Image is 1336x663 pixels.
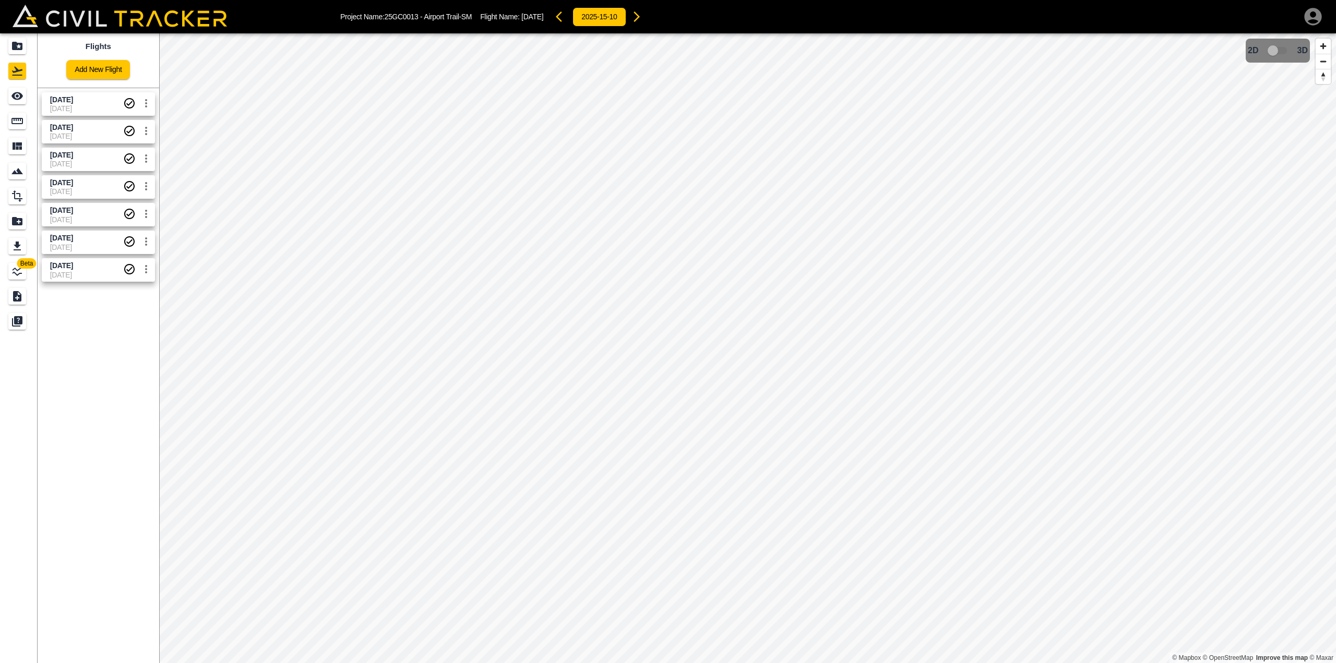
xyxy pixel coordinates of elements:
a: OpenStreetMap [1203,654,1254,661]
span: [DATE] [521,13,543,21]
span: 3D [1297,46,1308,55]
a: Maxar [1309,654,1333,661]
button: Zoom in [1316,39,1331,54]
span: 3D model not uploaded yet [1263,41,1293,61]
span: 2D [1248,46,1258,55]
button: Reset bearing to north [1316,69,1331,84]
button: Zoom out [1316,54,1331,69]
p: Flight Name: [480,13,543,21]
a: Map feedback [1256,654,1308,661]
canvas: Map [159,33,1336,663]
a: Mapbox [1172,654,1201,661]
button: 2025-15-10 [572,7,626,27]
p: Project Name: 25GC0013 - Airport Trail-SM [340,13,472,21]
img: Civil Tracker [13,5,227,27]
